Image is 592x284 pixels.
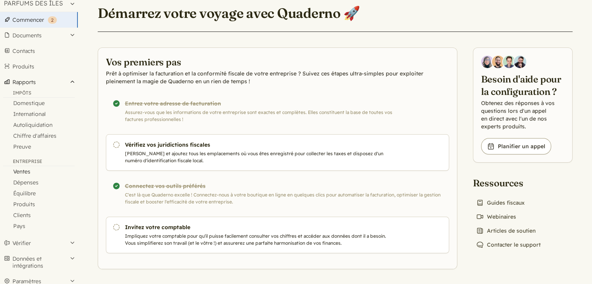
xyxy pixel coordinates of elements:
[13,110,46,117] font: International
[12,47,35,54] font: Contacts
[13,201,35,208] font: Produits
[514,56,526,68] img: Javier Rubio, DevRel chez Quaderno
[13,158,42,164] font: Entreprise
[13,179,39,186] font: Dépenses
[473,225,539,236] a: Articles de soutien
[503,56,515,68] img: Ivo Oltmans, développeur commercial chez Quaderno
[106,70,423,85] font: Prêt à optimiser la facturation et la conformité fiscale de votre entreprise ? Suivez ces étapes ...
[481,73,561,97] font: Besoin d'aide pour la configuration ?
[13,212,31,219] font: Clients
[13,190,36,197] font: Équilibre
[125,141,210,148] font: Vérifiez vos juridictions fiscales
[481,138,551,154] a: Planifier un appel
[51,17,54,23] font: 2
[13,90,31,96] font: Impôts
[125,151,383,163] font: [PERSON_NAME] et ajoutez tous les emplacements où vous êtes enregistré pour collecter les taxes e...
[481,56,494,68] img: Diana Carrasco, chargée de compte chez Quaderno
[13,100,45,107] font: Domestique
[498,143,545,150] font: Planifier un appel
[473,197,528,208] a: Guides fiscaux
[13,132,56,139] font: Chiffre d'affaires
[12,16,44,23] font: Commencer
[492,56,504,68] img: Jairo Fumero, responsable de compte chez Quaderno
[487,241,541,248] font: Contacter le support
[473,211,519,222] a: Webinaires
[125,233,386,246] font: Impliquez votre comptable pour qu'il puisse facilement consulter vos chiffres et accéder aux donn...
[125,224,190,231] font: Invitez votre comptable
[12,32,42,39] font: Documents
[12,240,31,247] font: Vérifier
[106,217,449,253] a: Invitez votre comptable Impliquez votre comptable pour qu'il puisse facilement consulter vos chif...
[12,255,43,269] font: Données et intégrations
[106,134,449,171] a: Vérifiez vos juridictions fiscales [PERSON_NAME] et ajoutez tous les emplacements où vous êtes en...
[106,56,181,68] font: Vos premiers pas
[13,223,25,230] font: Pays
[13,121,53,128] font: Autoliquidation
[487,227,536,234] font: Articles de soutien
[487,213,516,220] font: Webinaires
[473,177,523,189] font: Ressources
[98,5,360,21] font: Démarrez votre voyage avec Quaderno 🚀
[481,100,555,130] font: Obtenez des réponses à vos questions lors d'un appel en direct avec l'un de nos experts produits.
[487,199,525,206] font: Guides fiscaux
[12,79,36,86] font: Rapports
[12,63,34,70] font: Produits
[13,168,30,175] font: Ventes
[13,143,31,150] font: Preuve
